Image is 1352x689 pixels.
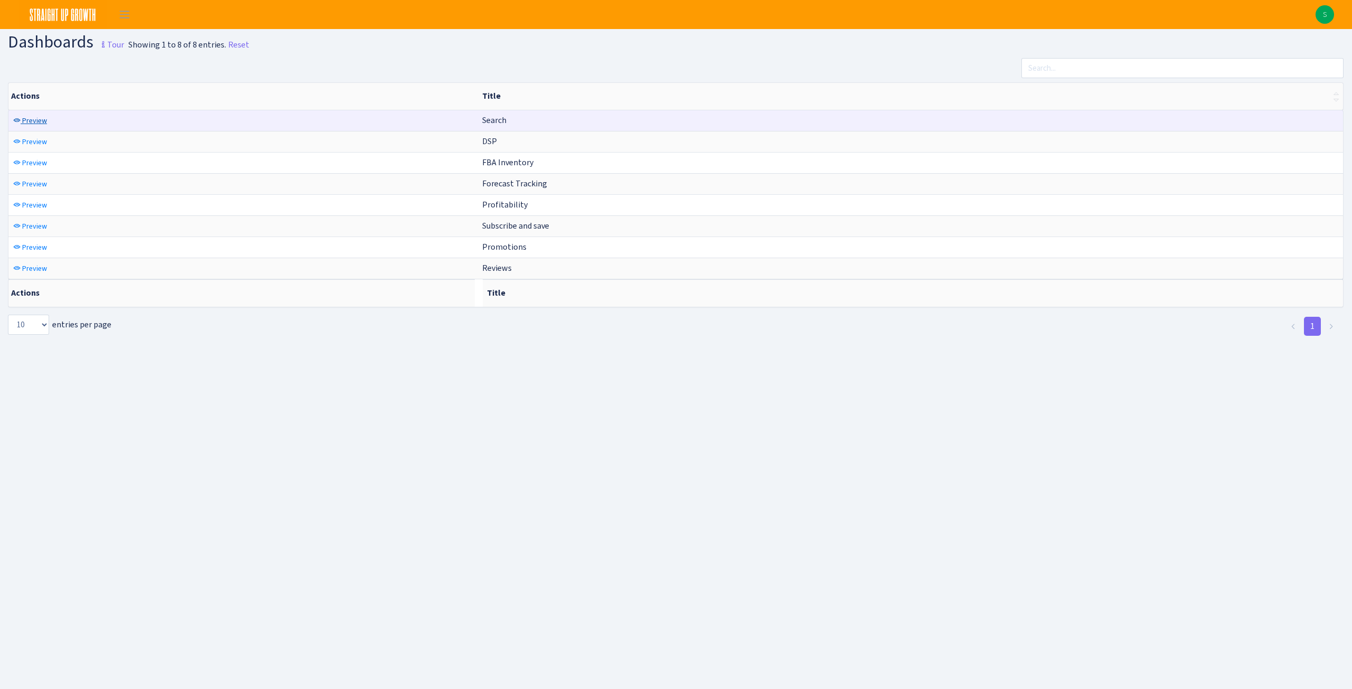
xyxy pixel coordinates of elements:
[8,315,49,335] select: entries per page
[482,199,528,210] span: Profitability
[482,220,549,231] span: Subscribe and save
[11,176,50,192] a: Preview
[22,179,47,189] span: Preview
[478,83,1343,110] th: Title : activate to sort column ascending
[11,218,50,234] a: Preview
[482,157,533,168] span: FBA Inventory
[8,315,111,335] label: entries per page
[22,116,47,126] span: Preview
[483,279,1343,307] th: Title
[482,115,506,126] span: Search
[11,112,50,129] a: Preview
[11,155,50,171] a: Preview
[22,200,47,210] span: Preview
[22,263,47,273] span: Preview
[11,134,50,150] a: Preview
[97,36,124,54] small: Tour
[482,241,527,252] span: Promotions
[482,262,512,273] span: Reviews
[22,242,47,252] span: Preview
[1316,5,1334,24] img: Slomo
[482,178,547,189] span: Forecast Tracking
[11,197,50,213] a: Preview
[1316,5,1334,24] a: S
[11,260,50,277] a: Preview
[8,279,475,307] th: Actions
[8,83,478,110] th: Actions
[482,136,497,147] span: DSP
[1021,58,1344,78] input: Search...
[111,6,138,23] button: Toggle navigation
[22,221,47,231] span: Preview
[22,137,47,147] span: Preview
[8,33,124,54] h1: Dashboards
[228,39,249,51] a: Reset
[128,39,226,51] div: Showing 1 to 8 of 8 entries.
[1304,317,1321,336] a: 1
[11,239,50,256] a: Preview
[93,31,124,53] a: Tour
[22,158,47,168] span: Preview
